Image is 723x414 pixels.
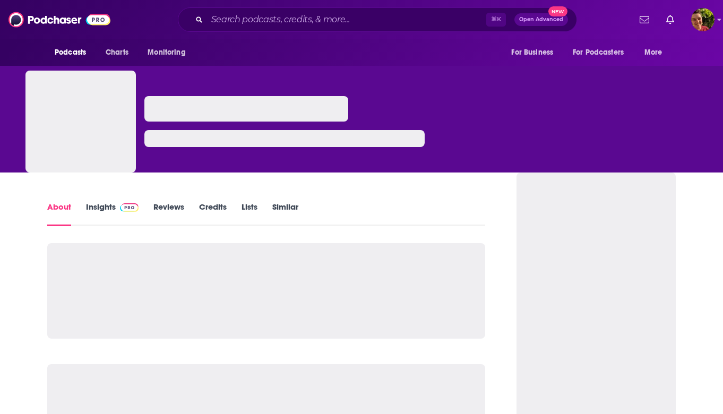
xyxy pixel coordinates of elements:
input: Search podcasts, credits, & more... [207,11,486,28]
span: More [644,45,662,60]
button: Open AdvancedNew [514,13,568,26]
span: For Podcasters [573,45,624,60]
a: InsightsPodchaser Pro [86,202,139,226]
span: ⌘ K [486,13,506,27]
button: open menu [140,42,199,63]
button: open menu [637,42,676,63]
span: New [548,6,567,16]
span: Monitoring [148,45,185,60]
a: Similar [272,202,298,226]
a: Lists [242,202,257,226]
a: Show notifications dropdown [635,11,653,29]
a: About [47,202,71,226]
img: Podchaser Pro [120,203,139,212]
a: Credits [199,202,227,226]
span: Open Advanced [519,17,563,22]
span: For Business [511,45,553,60]
a: Show notifications dropdown [662,11,678,29]
span: Podcasts [55,45,86,60]
button: open menu [566,42,639,63]
span: Charts [106,45,128,60]
img: Podchaser - Follow, Share and Rate Podcasts [8,10,110,30]
button: open menu [504,42,566,63]
a: Reviews [153,202,184,226]
img: User Profile [691,8,715,31]
button: open menu [47,42,100,63]
a: Charts [99,42,135,63]
button: Show profile menu [691,8,715,31]
div: Search podcasts, credits, & more... [178,7,577,32]
span: Logged in as Marz [691,8,715,31]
